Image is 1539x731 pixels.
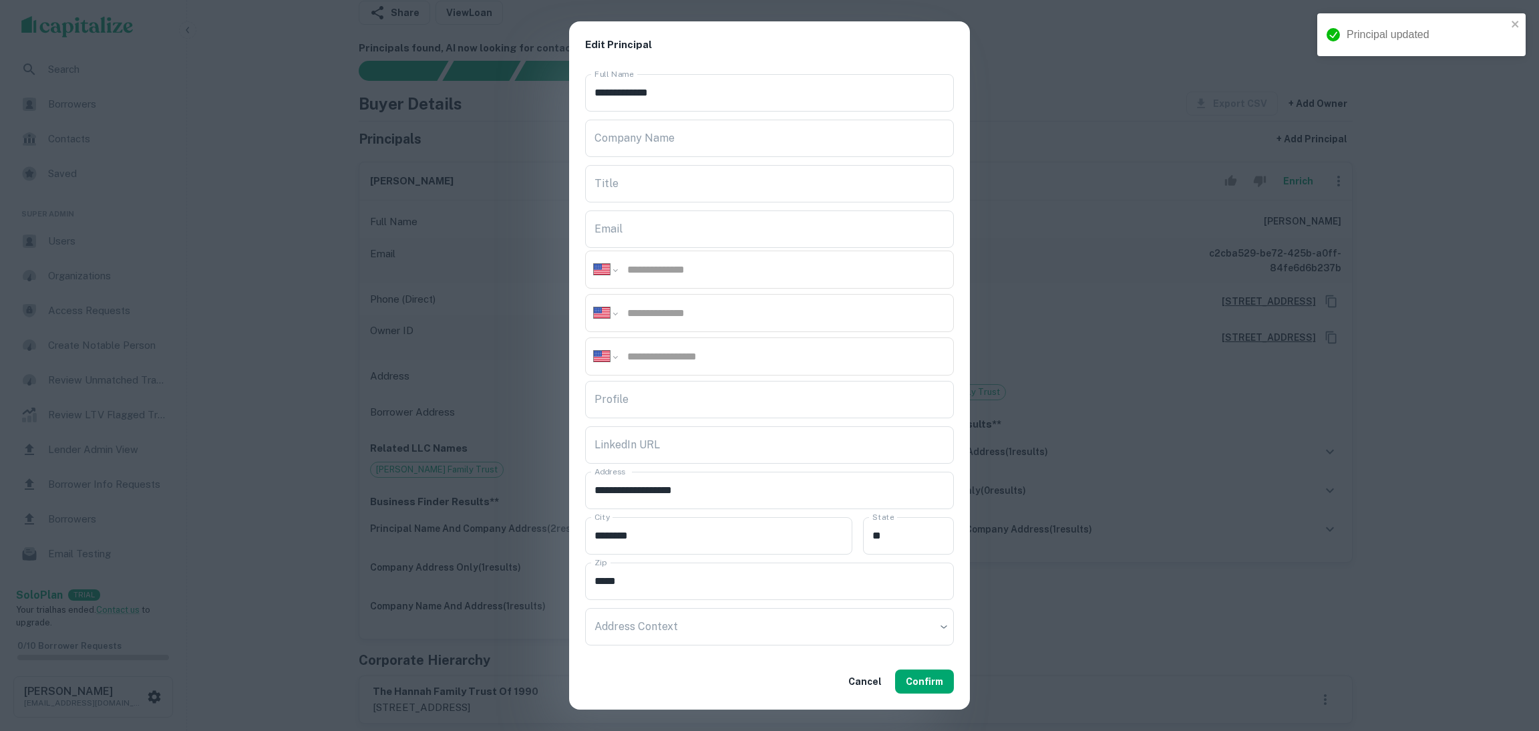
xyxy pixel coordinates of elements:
[594,466,625,477] label: Address
[569,21,970,69] h2: Edit Principal
[843,670,887,694] button: Cancel
[895,670,954,694] button: Confirm
[594,557,607,568] label: Zip
[872,511,894,523] label: State
[1472,624,1539,688] iframe: Chat Widget
[1347,27,1507,43] div: Principal updated
[585,608,954,645] div: ​
[1511,19,1520,31] button: close
[594,68,634,80] label: Full Name
[594,511,610,523] label: City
